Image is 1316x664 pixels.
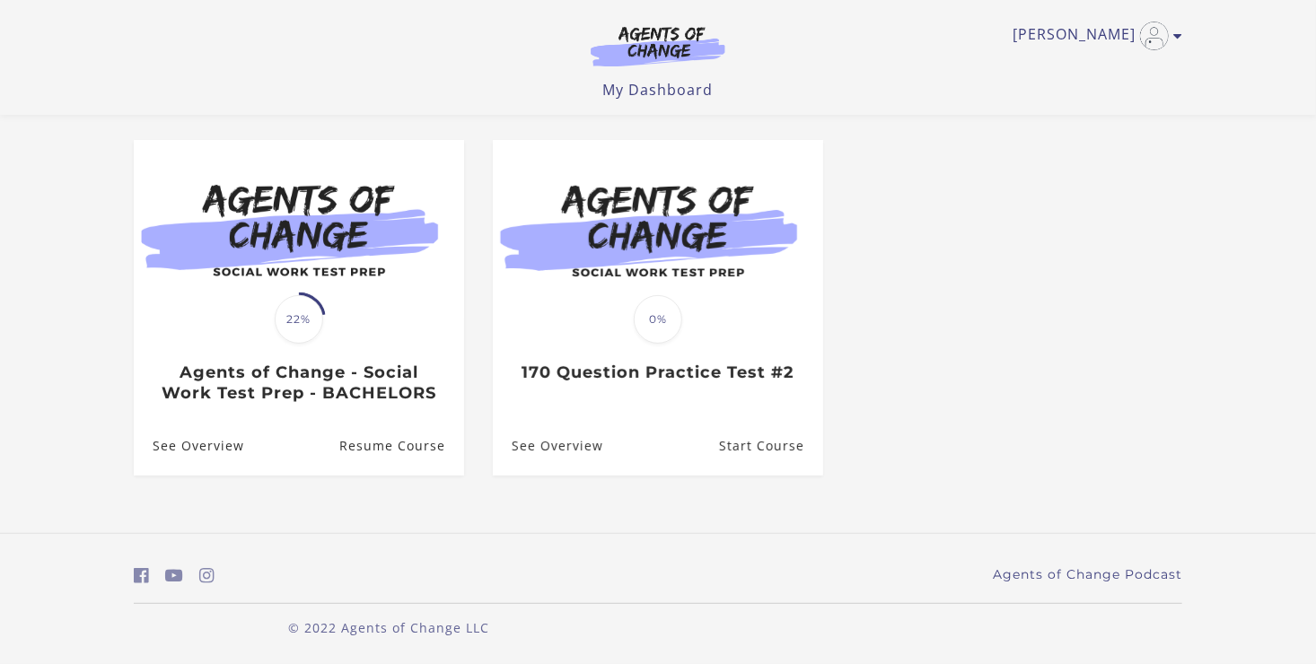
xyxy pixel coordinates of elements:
span: 22% [275,295,323,344]
img: Agents of Change Logo [572,25,744,66]
a: My Dashboard [603,80,714,100]
h3: Agents of Change - Social Work Test Prep - BACHELORS [153,363,444,403]
span: 0% [634,295,682,344]
p: © 2022 Agents of Change LLC [134,618,644,637]
a: Toggle menu [1013,22,1173,50]
i: https://www.youtube.com/c/AgentsofChangeTestPrepbyMeaganMitchell (Open in a new window) [165,567,183,584]
i: https://www.instagram.com/agentsofchangeprep/ (Open in a new window) [199,567,215,584]
a: https://www.instagram.com/agentsofchangeprep/ (Open in a new window) [199,563,215,589]
a: Agents of Change - Social Work Test Prep - BACHELORS: Resume Course [339,417,464,476]
h3: 170 Question Practice Test #2 [512,363,803,383]
a: 170 Question Practice Test #2: Resume Course [719,417,823,476]
a: https://www.youtube.com/c/AgentsofChangeTestPrepbyMeaganMitchell (Open in a new window) [165,563,183,589]
a: https://www.facebook.com/groups/aswbtestprep (Open in a new window) [134,563,149,589]
a: Agents of Change Podcast [993,565,1182,584]
a: Agents of Change - Social Work Test Prep - BACHELORS: See Overview [134,417,244,476]
i: https://www.facebook.com/groups/aswbtestprep (Open in a new window) [134,567,149,584]
a: 170 Question Practice Test #2: See Overview [493,417,603,476]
